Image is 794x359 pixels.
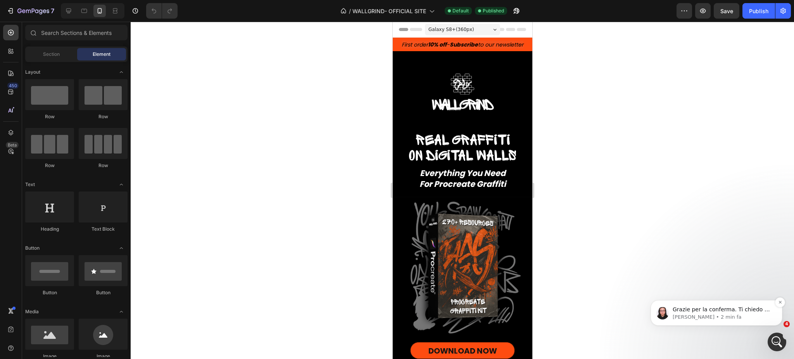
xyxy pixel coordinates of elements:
div: Row [79,113,128,120]
div: message notification from Nathan, 2 min fa. Grazie per la conferma. Ti chiedo di concedermi un po... [12,49,143,74]
span: Save [720,8,733,14]
span: / [349,7,351,15]
div: Button [79,289,128,296]
span: Toggle open [115,242,128,254]
span: Section [43,51,60,58]
button: 7 [3,3,58,19]
div: 450 [7,83,19,89]
div: Row [25,162,74,169]
span: Button [25,245,40,252]
span: Toggle open [115,66,128,78]
iframe: Design area [393,22,532,359]
div: Beta [6,142,19,148]
iframe: Intercom live chat [768,333,786,351]
div: Row [25,113,74,120]
p: Message from Nathan, sent 2 min fa [34,62,134,69]
button: Save [714,3,739,19]
span: Media [25,308,39,315]
div: Text Block [79,226,128,233]
div: Row [79,162,128,169]
div: Button [25,289,74,296]
span: 4 [784,321,790,327]
span: Default [452,7,469,14]
div: Publish [749,7,768,15]
span: Toggle open [115,305,128,318]
span: Text [25,181,35,188]
input: Search Sections & Elements [25,25,128,40]
span: Published [483,7,504,14]
button: Dismiss notification [136,46,146,56]
span: Element [93,51,110,58]
div: Undo/Redo [146,3,178,19]
span: Grazie per la conferma. Ti chiedo di concedermi un po’ di tempo per controllare la pagina per te. [34,55,131,77]
img: Profile image for Nathan [17,56,30,68]
button: Publish [742,3,775,19]
iframe: Intercom notifications messaggio [639,251,794,338]
span: WALLGRIND- OFFICIAL SITE [352,7,426,15]
span: Toggle open [115,178,128,191]
div: Heading [25,226,74,233]
span: Layout [25,69,40,76]
p: 7 [51,6,54,16]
